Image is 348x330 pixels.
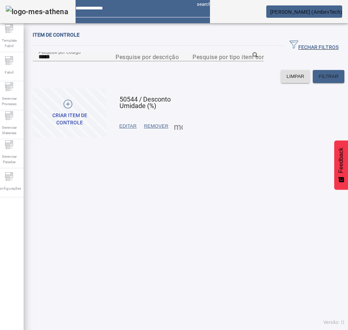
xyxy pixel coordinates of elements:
button: LIMPAR [281,70,310,83]
button: FECHAR FILTROS [284,39,344,52]
span: Versão: () [323,320,344,325]
span: LIMPAR [287,73,304,80]
img: logo-mes-athena [6,6,68,17]
button: Mais [172,120,185,133]
mat-label: Pesquise por Código [39,49,81,54]
mat-label: Pesquise por descrição [116,53,179,60]
span: Feedback [338,148,344,173]
mat-label: Pesquise por tipo item controle [193,53,278,60]
button: EDITAR [116,120,140,133]
span: Item de controle [33,32,80,38]
span: FILTRAR [319,73,339,80]
button: Criar item de controle [33,88,106,137]
button: Feedback - Mostrar pesquisa [334,140,348,190]
span: 50544 / Desconto Umidade (%) [120,95,171,110]
button: FILTRAR [313,70,344,83]
span: Fabril [3,67,16,77]
input: Number [193,53,258,61]
span: REMOVER [144,123,168,130]
button: REMOVER [140,120,172,133]
span: [PERSON_NAME] (AmbevTech) [270,9,342,15]
div: Criar item de controle [39,112,101,126]
span: EDITAR [119,123,137,130]
span: FECHAR FILTROS [290,40,339,51]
